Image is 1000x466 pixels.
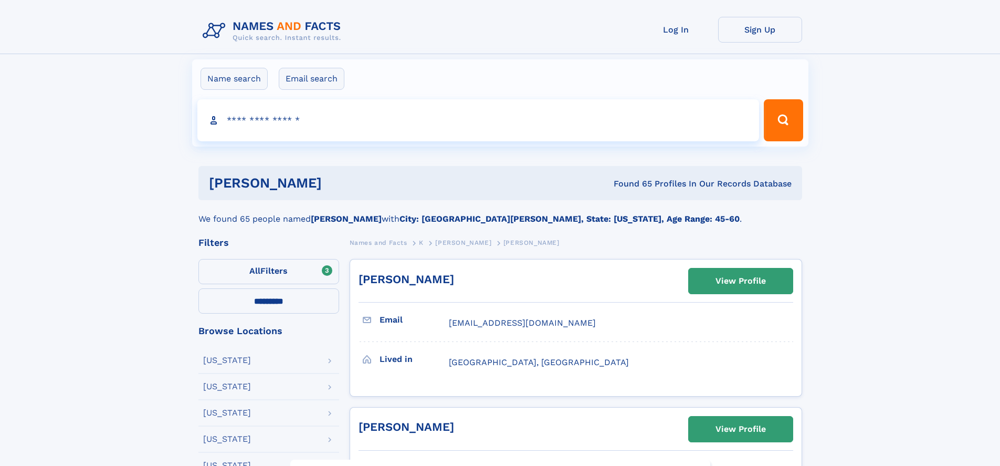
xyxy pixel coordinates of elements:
b: City: [GEOGRAPHIC_DATA][PERSON_NAME], State: [US_STATE], Age Range: 45-60 [399,214,740,224]
label: Filters [198,259,339,284]
h1: [PERSON_NAME] [209,177,468,190]
div: [US_STATE] [203,382,251,391]
input: search input [197,99,760,141]
a: Log In [634,17,718,43]
span: K [419,239,424,246]
span: [PERSON_NAME] [435,239,491,246]
a: [PERSON_NAME] [435,236,491,249]
span: All [249,266,260,276]
img: Logo Names and Facts [198,17,350,45]
button: Search Button [764,99,803,141]
a: View Profile [689,417,793,442]
div: Browse Locations [198,326,339,336]
h3: Email [380,311,449,329]
a: K [419,236,424,249]
a: Sign Up [718,17,802,43]
div: Filters [198,238,339,247]
div: View Profile [715,417,766,441]
div: Found 65 Profiles In Our Records Database [468,178,792,190]
a: View Profile [689,268,793,294]
div: View Profile [715,269,766,293]
span: [EMAIL_ADDRESS][DOMAIN_NAME] [449,318,596,328]
label: Name search [201,68,268,90]
b: [PERSON_NAME] [311,214,382,224]
h3: Lived in [380,350,449,368]
div: [US_STATE] [203,435,251,443]
a: Names and Facts [350,236,407,249]
div: [US_STATE] [203,409,251,417]
span: [PERSON_NAME] [503,239,560,246]
span: [GEOGRAPHIC_DATA], [GEOGRAPHIC_DATA] [449,357,629,367]
a: [PERSON_NAME] [359,273,454,286]
div: [US_STATE] [203,356,251,365]
a: [PERSON_NAME] [359,420,454,433]
label: Email search [279,68,344,90]
div: We found 65 people named with . [198,200,802,225]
